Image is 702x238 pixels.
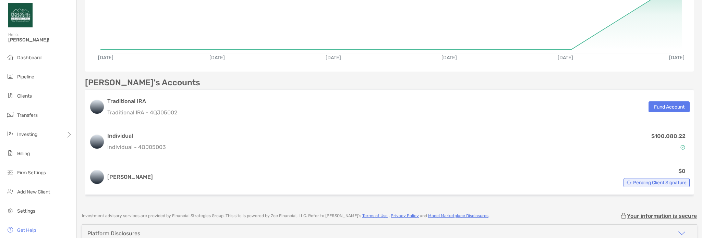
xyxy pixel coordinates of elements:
[17,208,35,214] span: Settings
[6,53,14,61] img: dashboard icon
[680,145,685,150] img: Account Status icon
[17,112,38,118] span: Transfers
[678,167,686,175] p: $0
[391,213,419,218] a: Privacy Policy
[17,93,32,99] span: Clients
[82,213,489,218] p: Investment advisory services are provided by Financial Strategies Group . This site is powered by...
[627,180,631,185] img: Account Status icon
[441,55,457,61] text: [DATE]
[6,149,14,157] img: billing icon
[649,101,690,112] button: Fund Account
[17,189,50,195] span: Add New Client
[428,213,488,218] a: Model Marketplace Disclosures
[209,55,225,61] text: [DATE]
[8,3,33,27] img: Zoe Logo
[90,100,104,114] img: logo account
[90,170,104,184] img: logo account
[669,55,685,61] text: [DATE]
[633,181,687,185] span: Pending Client Signature
[6,187,14,196] img: add_new_client icon
[6,226,14,234] img: get-help icon
[627,213,697,219] p: Your information is secure
[6,91,14,100] img: clients icon
[17,151,30,156] span: Billing
[17,55,41,61] span: Dashboard
[651,132,686,140] p: $100,080.22
[558,55,573,61] text: [DATE]
[87,230,140,237] div: Platform Disclosures
[6,72,14,80] img: pipeline icon
[362,213,388,218] a: Terms of Use
[107,97,177,105] h3: Traditional IRA
[107,143,166,151] p: Individual - 4QJ05003
[85,78,200,87] p: [PERSON_NAME]'s Accounts
[326,55,341,61] text: [DATE]
[6,130,14,138] img: investing icon
[90,135,104,149] img: logo account
[17,170,46,176] span: Firm Settings
[107,108,177,117] p: Traditional IRA - 4QJ05002
[6,111,14,119] img: transfers icon
[6,206,14,215] img: settings icon
[98,55,113,61] text: [DATE]
[107,173,153,181] h3: [PERSON_NAME]
[17,131,37,137] span: Investing
[8,37,72,43] span: [PERSON_NAME]!
[6,168,14,176] img: firm-settings icon
[678,229,686,237] img: icon arrow
[107,132,166,140] h3: Individual
[17,227,36,233] span: Get Help
[17,74,34,80] span: Pipeline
